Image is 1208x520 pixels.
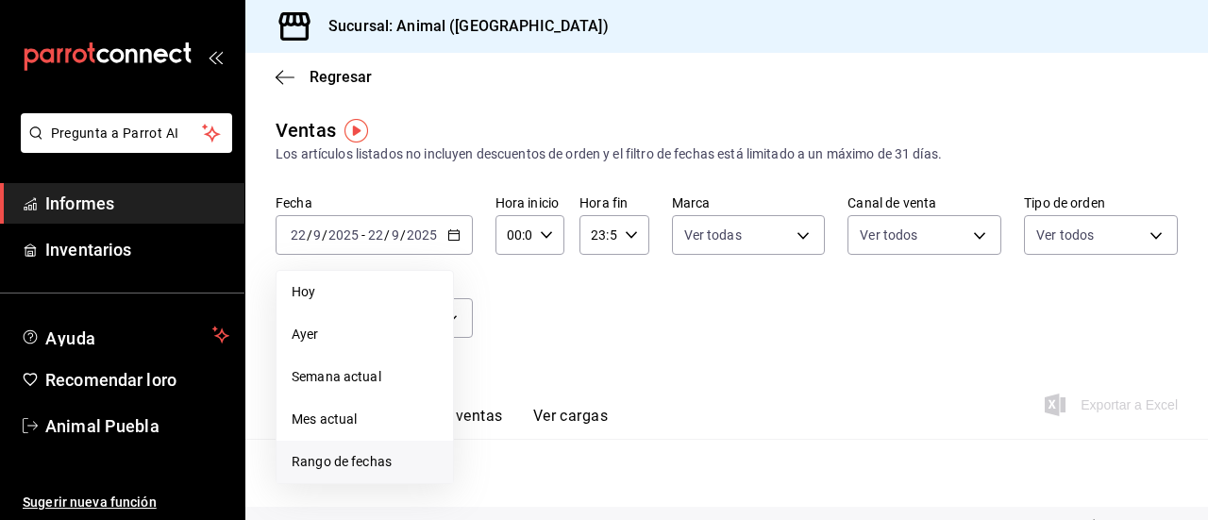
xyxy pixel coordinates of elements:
[495,195,559,210] font: Hora inicio
[533,407,609,425] font: Ver cargas
[21,113,232,153] button: Pregunta a Parrot AI
[290,227,307,243] input: --
[292,411,357,427] font: Mes actual
[292,284,315,299] font: Hoy
[684,227,742,243] font: Ver todas
[276,68,372,86] button: Regresar
[276,195,312,210] font: Fecha
[367,227,384,243] input: --
[45,240,131,260] font: Inventarios
[361,227,365,243] font: -
[672,195,711,210] font: Marca
[384,227,390,243] font: /
[13,137,232,157] a: Pregunta a Parrot AI
[1036,227,1094,243] font: Ver todos
[328,17,609,35] font: Sucursal: Animal ([GEOGRAPHIC_DATA])
[400,227,406,243] font: /
[45,193,114,213] font: Informes
[292,369,381,384] font: Semana actual
[1024,195,1105,210] font: Tipo de orden
[327,227,360,243] input: ----
[406,227,438,243] input: ----
[51,126,179,141] font: Pregunta a Parrot AI
[860,227,917,243] font: Ver todos
[208,49,223,64] button: abrir_cajón_menú
[847,195,936,210] font: Canal de venta
[307,227,312,243] font: /
[344,119,368,143] img: Marcador de información sobre herramientas
[428,407,503,425] font: Ver ventas
[45,416,159,436] font: Animal Puebla
[276,119,336,142] font: Ventas
[310,68,372,86] font: Regresar
[23,495,157,510] font: Sugerir nueva función
[45,328,96,348] font: Ayuda
[45,370,176,390] font: Recomendar loro
[391,227,400,243] input: --
[292,454,392,469] font: Rango de fechas
[579,195,628,210] font: Hora fin
[322,227,327,243] font: /
[276,146,942,161] font: Los artículos listados no incluyen descuentos de orden y el filtro de fechas está limitado a un m...
[292,327,319,342] font: Ayer
[312,227,322,243] input: --
[306,406,608,439] div: pestañas de navegación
